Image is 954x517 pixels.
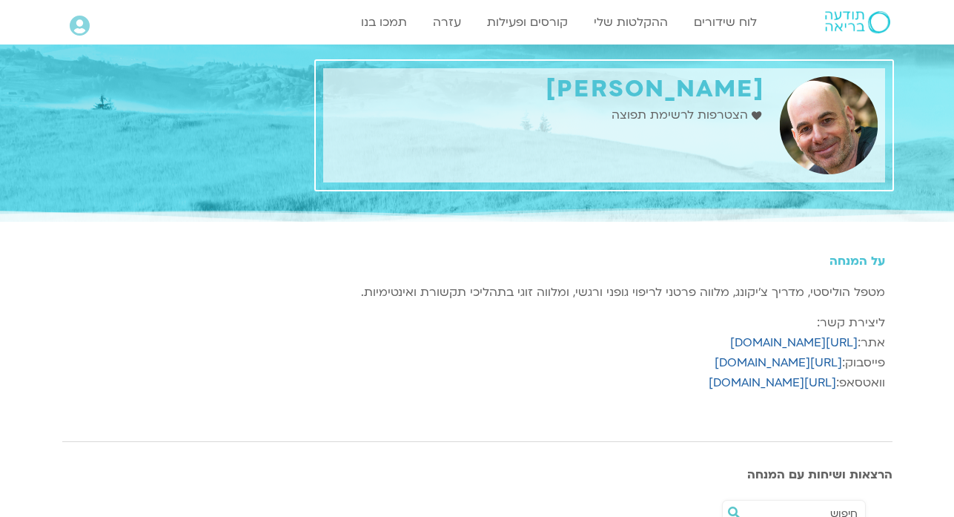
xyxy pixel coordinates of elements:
h1: [PERSON_NAME] [331,76,765,103]
p: ליצירת קשר: אתר: פייסבוק: וואטסאפ: [323,313,885,393]
h3: הרצאות ושיחות עם המנחה [62,468,892,481]
a: הצטרפות לרשימת תפוצה [612,105,765,125]
img: תודעה בריאה [825,11,890,33]
a: [URL][DOMAIN_NAME] [715,355,842,371]
a: [URL][DOMAIN_NAME] [730,335,858,351]
a: קורסים ופעילות [480,8,575,36]
a: עזרה [425,8,468,36]
a: ההקלטות שלי [586,8,675,36]
a: לוח שידורים [686,8,764,36]
a: [URL][DOMAIN_NAME] [709,375,836,391]
span: הצטרפות לרשימת תפוצה [612,105,752,125]
p: מטפל הוליסטי, מדריך צ’יקונג, מלווה פרטני לריפוי גופני ורגשי, ומלווה זוגי בתהליכי תקשורת ואינטימיות. [323,283,885,303]
a: תמכו בנו [354,8,414,36]
h5: על המנחה [323,254,885,268]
